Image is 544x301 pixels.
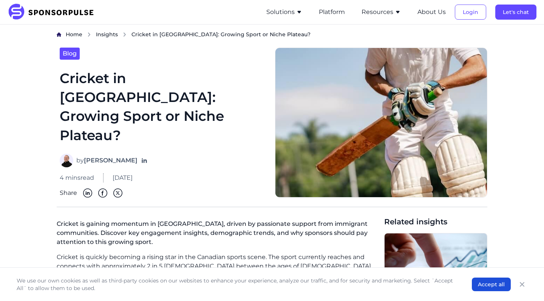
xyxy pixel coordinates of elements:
[57,216,378,253] p: Cricket is gaining momentum in [GEOGRAPHIC_DATA], driven by passionate support from immigrant com...
[266,8,302,17] button: Solutions
[60,173,94,182] span: 4 mins read
[319,9,345,15] a: Platform
[76,156,138,165] span: by
[87,32,91,37] img: chevron right
[495,9,536,15] a: Let's chat
[384,216,487,227] span: Related insights
[60,48,80,60] a: Blog
[96,31,118,38] span: Insights
[455,9,486,15] a: Login
[417,9,446,15] a: About Us
[275,48,487,198] img: Photo by Fellipe Ditadi courtesy of Unsplash
[362,8,401,17] button: Resources
[8,4,99,20] img: SponsorPulse
[66,31,82,39] a: Home
[66,31,82,38] span: Home
[131,31,311,38] span: Cricket in [GEOGRAPHIC_DATA]: Growing Sport or Niche Plateau?
[472,278,511,291] button: Accept all
[319,8,345,17] button: Platform
[60,69,266,145] h1: Cricket in [GEOGRAPHIC_DATA]: Growing Sport or Niche Plateau?
[417,8,446,17] button: About Us
[113,173,133,182] span: [DATE]
[141,157,148,164] a: Follow on LinkedIn
[57,32,61,37] img: Home
[60,188,77,198] span: Share
[517,279,527,290] button: Close
[495,5,536,20] button: Let's chat
[455,5,486,20] button: Login
[17,277,457,292] p: We use our own cookies as well as third-party cookies on our websites to enhance your experience,...
[122,32,127,37] img: chevron right
[60,154,73,167] img: Neal Covant
[83,188,92,198] img: Linkedin
[98,188,107,198] img: Facebook
[113,188,122,198] img: Twitter
[96,31,118,39] a: Insights
[57,253,378,298] p: Cricket is quickly becoming a rising star in the Canadian sports scene. The sport currently reach...
[84,157,138,164] strong: [PERSON_NAME]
